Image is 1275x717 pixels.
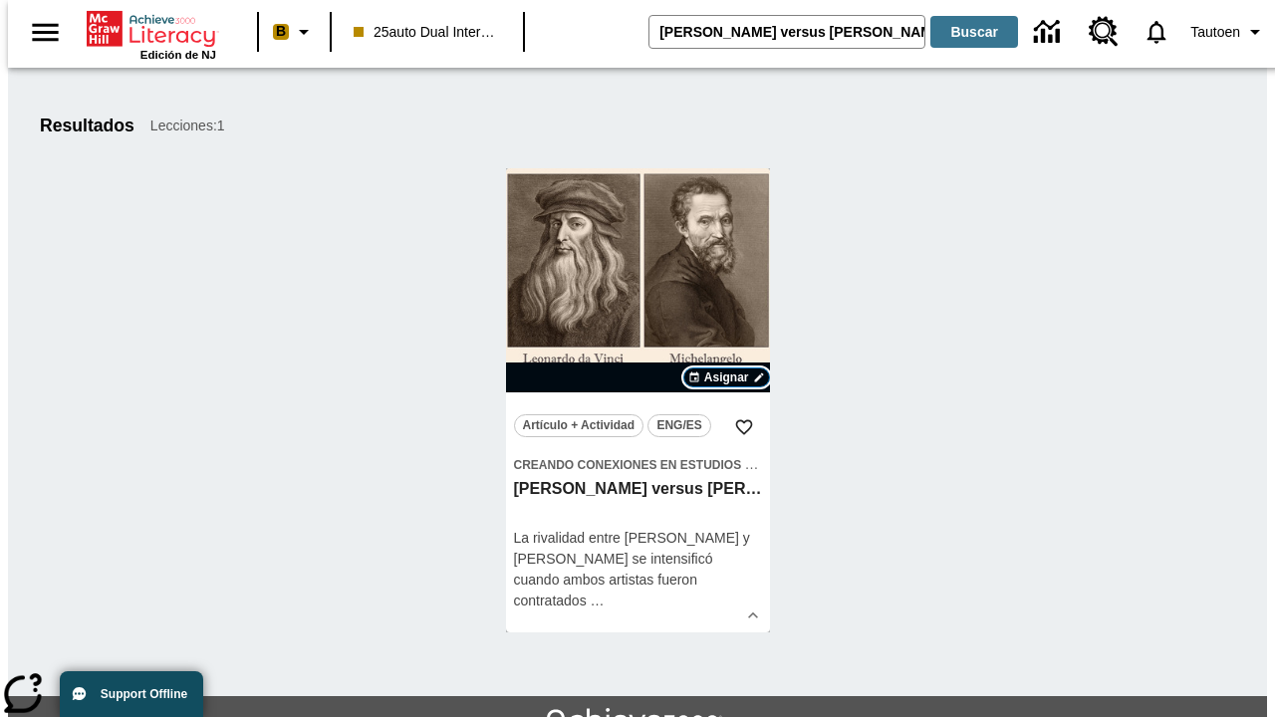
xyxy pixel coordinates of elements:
button: Abrir el menú lateral [16,3,75,62]
button: Support Offline [60,671,203,717]
span: Tema: Creando conexiones en Estudios Sociales/Historia universal II [514,454,762,475]
a: Portada [87,9,216,49]
a: Centro de información [1022,5,1077,60]
div: lesson details [506,168,770,632]
button: Buscar [930,16,1018,48]
span: Support Offline [101,687,187,701]
span: Tautoen [1190,22,1240,43]
h1: Resultados [40,116,134,136]
span: ENG/ES [656,415,701,436]
a: Notificaciones [1131,6,1182,58]
button: Perfil/Configuración [1182,14,1275,50]
button: Boost El color de la clase es melocotón. Cambiar el color de la clase. [265,14,324,50]
div: La rivalidad entre [PERSON_NAME] y [PERSON_NAME] se intensificó cuando ambos artistas fueron cont... [514,528,762,611]
span: … [591,593,605,608]
button: Ver más [738,600,768,630]
span: B [276,19,286,44]
button: Asignar Elegir fechas [683,367,770,387]
span: Creando conexiones en Estudios Sociales [514,458,806,472]
span: Edición de NJ [140,49,216,61]
span: 25auto Dual International [354,22,501,43]
a: Centro de recursos, Se abrirá en una pestaña nueva. [1077,5,1131,59]
input: Buscar campo [649,16,924,48]
h3: Miguel Ángel versus Leonardo [514,479,762,500]
button: ENG/ES [647,414,711,437]
button: Añadir a mis Favoritas [726,409,762,445]
span: Artículo + Actividad [523,415,636,436]
div: Portada [87,7,216,61]
button: Artículo + Actividad [514,414,644,437]
span: Lecciones : 1 [150,116,225,136]
span: Asignar [704,368,749,386]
